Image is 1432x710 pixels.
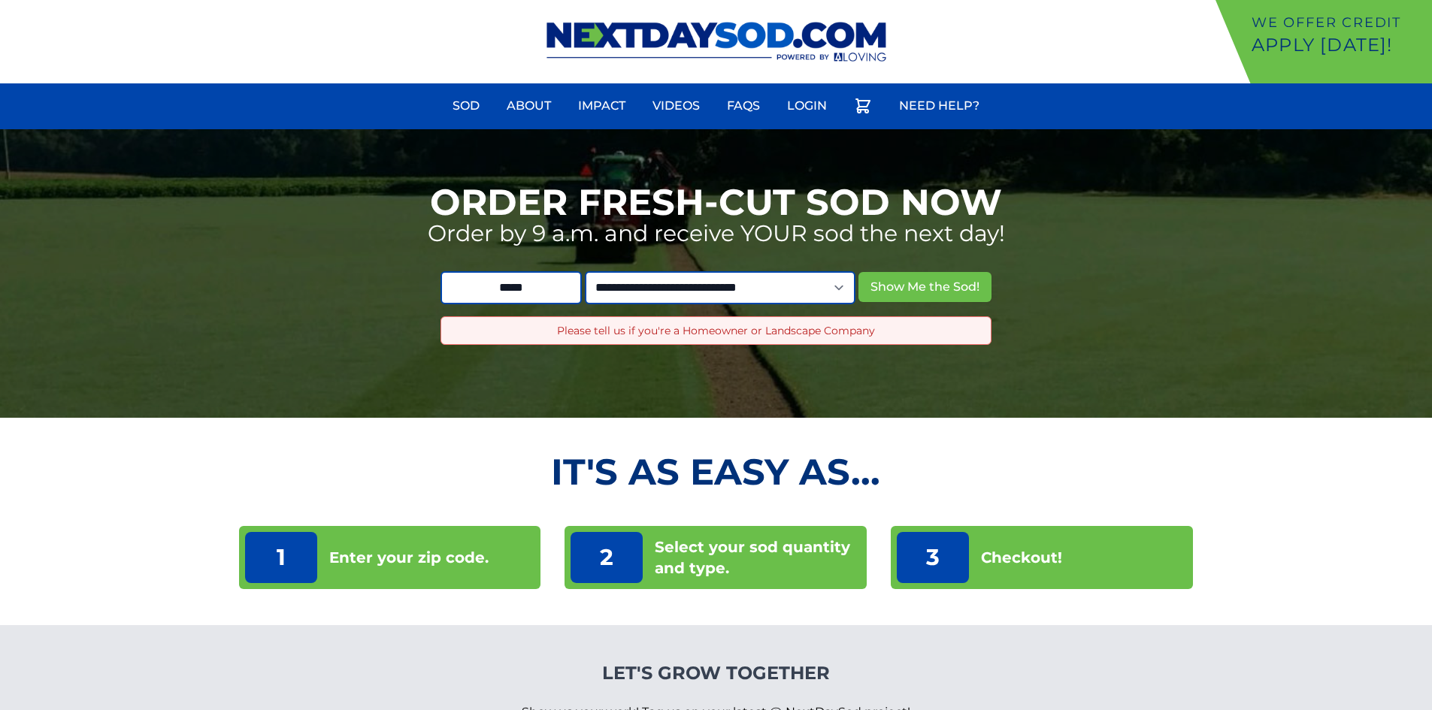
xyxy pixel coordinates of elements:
[569,88,634,124] a: Impact
[430,184,1002,220] h1: Order Fresh-Cut Sod Now
[1252,33,1426,57] p: Apply [DATE]!
[718,88,769,124] a: FAQs
[329,547,489,568] p: Enter your zip code.
[444,88,489,124] a: Sod
[890,88,988,124] a: Need Help?
[655,536,861,579] p: Select your sod quantity and type.
[858,272,992,302] button: Show Me the Sod!
[643,88,709,124] a: Videos
[981,547,1062,568] p: Checkout!
[897,532,969,583] p: 3
[498,88,560,124] a: About
[453,323,979,338] p: Please tell us if you're a Homeowner or Landscape Company
[522,661,910,685] h4: Let's Grow Together
[239,454,1194,490] h2: It's as Easy As...
[778,88,836,124] a: Login
[428,220,1005,247] p: Order by 9 a.m. and receive YOUR sod the next day!
[245,532,317,583] p: 1
[571,532,643,583] p: 2
[1252,12,1426,33] p: We offer Credit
